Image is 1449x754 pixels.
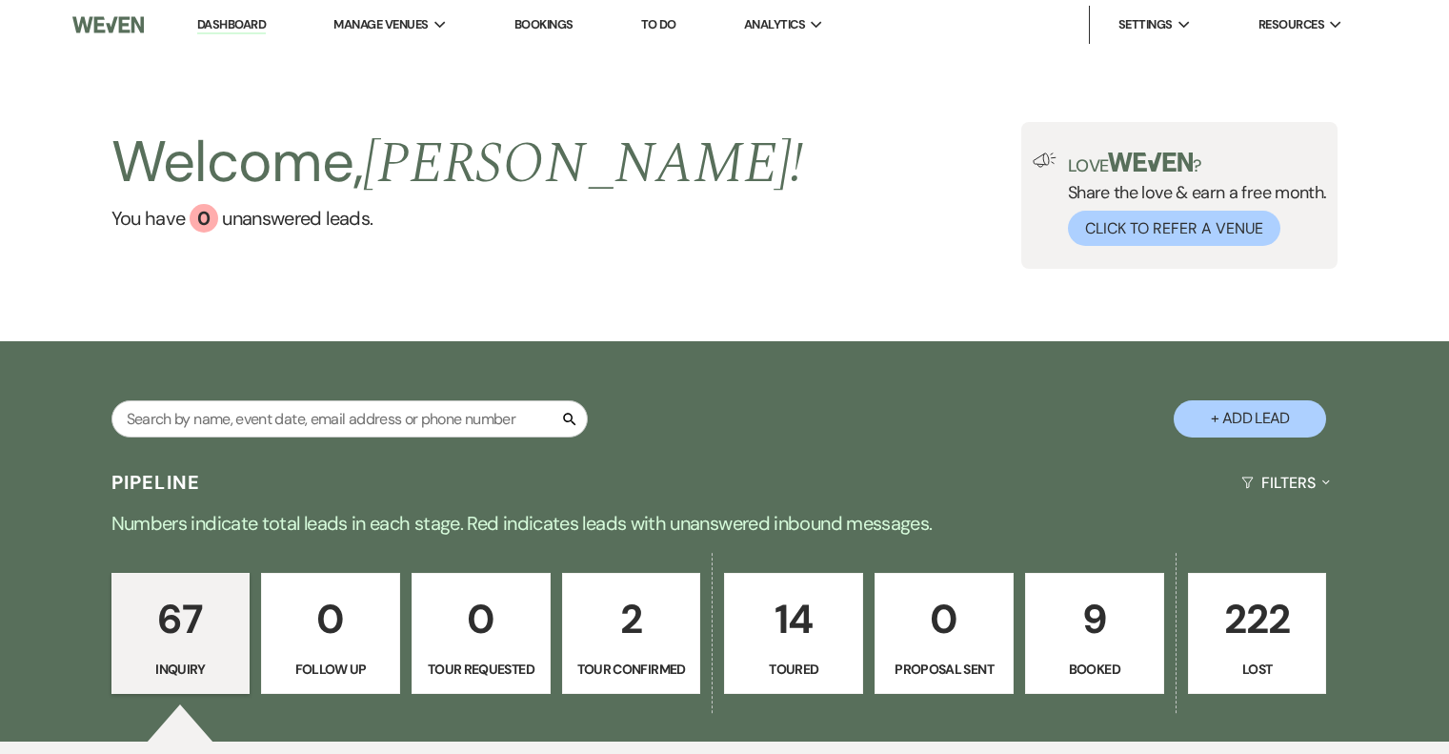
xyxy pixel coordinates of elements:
[887,659,1001,680] p: Proposal Sent
[424,587,538,651] p: 0
[111,204,804,233] a: You have 0 unanswered leads.
[333,15,428,34] span: Manage Venues
[736,659,851,680] p: Toured
[1037,587,1152,651] p: 9
[424,659,538,680] p: Tour Requested
[111,469,201,496] h3: Pipeline
[39,508,1411,539] p: Numbers indicate total leads in each stage. Red indicates leads with unanswered inbound messages.
[273,659,388,680] p: Follow Up
[412,573,551,695] a: 0Tour Requested
[744,15,805,34] span: Analytics
[124,659,238,680] p: Inquiry
[887,587,1001,651] p: 0
[736,587,851,651] p: 14
[1174,400,1326,438] button: + Add Lead
[261,573,400,695] a: 0Follow Up
[1234,458,1338,508] button: Filters
[724,573,863,695] a: 14Toured
[1025,573,1164,695] a: 9Booked
[1108,153,1193,172] img: weven-logo-green.svg
[1057,153,1327,246] div: Share the love & earn a free month.
[514,16,574,32] a: Bookings
[1258,15,1324,34] span: Resources
[1200,587,1315,651] p: 222
[190,204,218,233] div: 0
[111,122,804,204] h2: Welcome,
[111,400,588,438] input: Search by name, event date, email address or phone number
[72,5,144,45] img: Weven Logo
[1037,659,1152,680] p: Booked
[574,587,689,651] p: 2
[574,659,689,680] p: Tour Confirmed
[1200,659,1315,680] p: Lost
[124,587,238,651] p: 67
[1068,211,1280,246] button: Click to Refer a Venue
[273,587,388,651] p: 0
[363,120,803,208] span: [PERSON_NAME] !
[1118,15,1173,34] span: Settings
[875,573,1014,695] a: 0Proposal Sent
[111,573,251,695] a: 67Inquiry
[562,573,701,695] a: 2Tour Confirmed
[197,16,266,34] a: Dashboard
[1033,153,1057,168] img: loud-speaker-illustration.svg
[1068,153,1327,174] p: Love ?
[641,16,676,32] a: To Do
[1188,573,1327,695] a: 222Lost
